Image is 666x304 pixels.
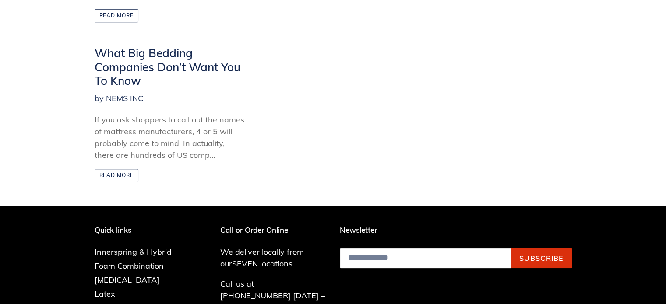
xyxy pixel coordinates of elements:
a: Latex [95,289,115,299]
span: by NEMS INC. [95,92,145,104]
a: Read more: 100% Natural Talalay Latex - Simply the Best! [95,9,139,22]
a: Read more: What Big Bedding Companies Don’t Want You To Know [95,169,139,182]
p: Newsletter [340,226,572,234]
button: Subscribe [511,248,572,268]
a: SEVEN locations [232,259,292,269]
p: We deliver locally from our . [220,246,327,269]
a: Foam Combination [95,261,164,271]
a: [MEDICAL_DATA] [95,275,159,285]
p: Quick links [95,226,185,234]
a: Innerspring & Hybrid [95,247,172,257]
div: If you ask shoppers to call out the names of mattress manufacturers, 4 or 5 will probably come to... [95,114,245,161]
span: Subscribe [519,254,564,262]
p: Call or Order Online [220,226,327,234]
input: Email address [340,248,511,268]
a: What Big Bedding Companies Don’t Want You To Know [95,46,245,87]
